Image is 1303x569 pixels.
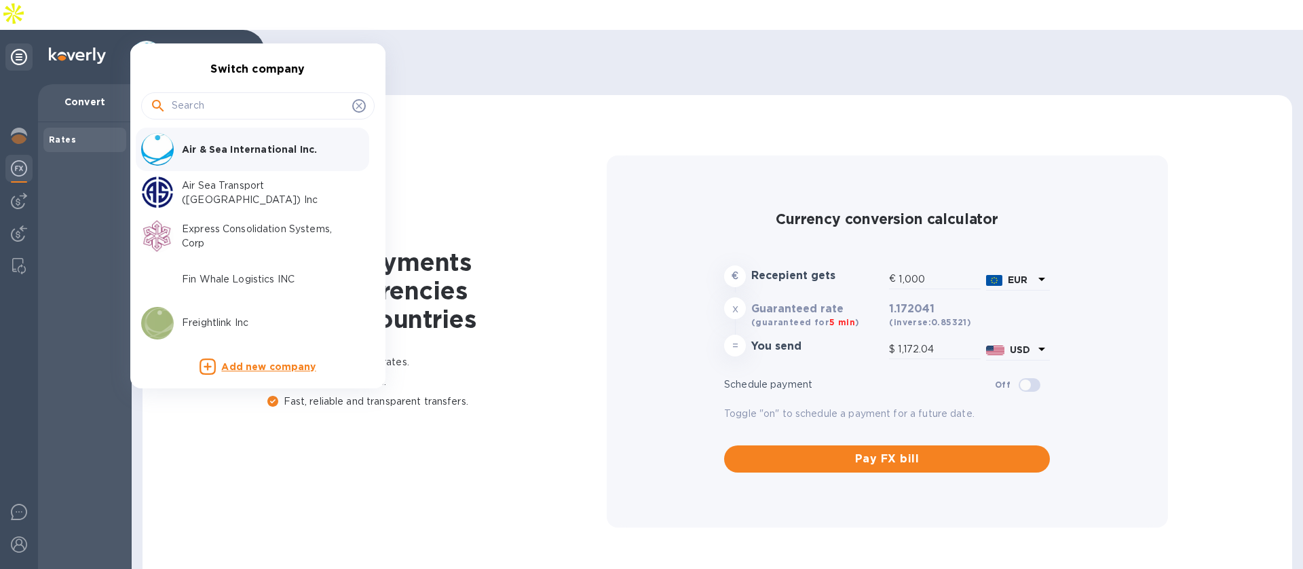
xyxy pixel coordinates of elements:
[182,179,353,207] p: Air Sea Transport ([GEOGRAPHIC_DATA]) Inc
[182,222,353,251] p: Express Consolidation Systems, Corp
[221,360,316,375] p: Add new company
[182,272,353,287] p: Fin Whale Logistics INC
[182,316,353,330] p: Freightlink Inc
[172,96,347,116] input: Search
[182,143,353,156] p: Air & Sea International Inc.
